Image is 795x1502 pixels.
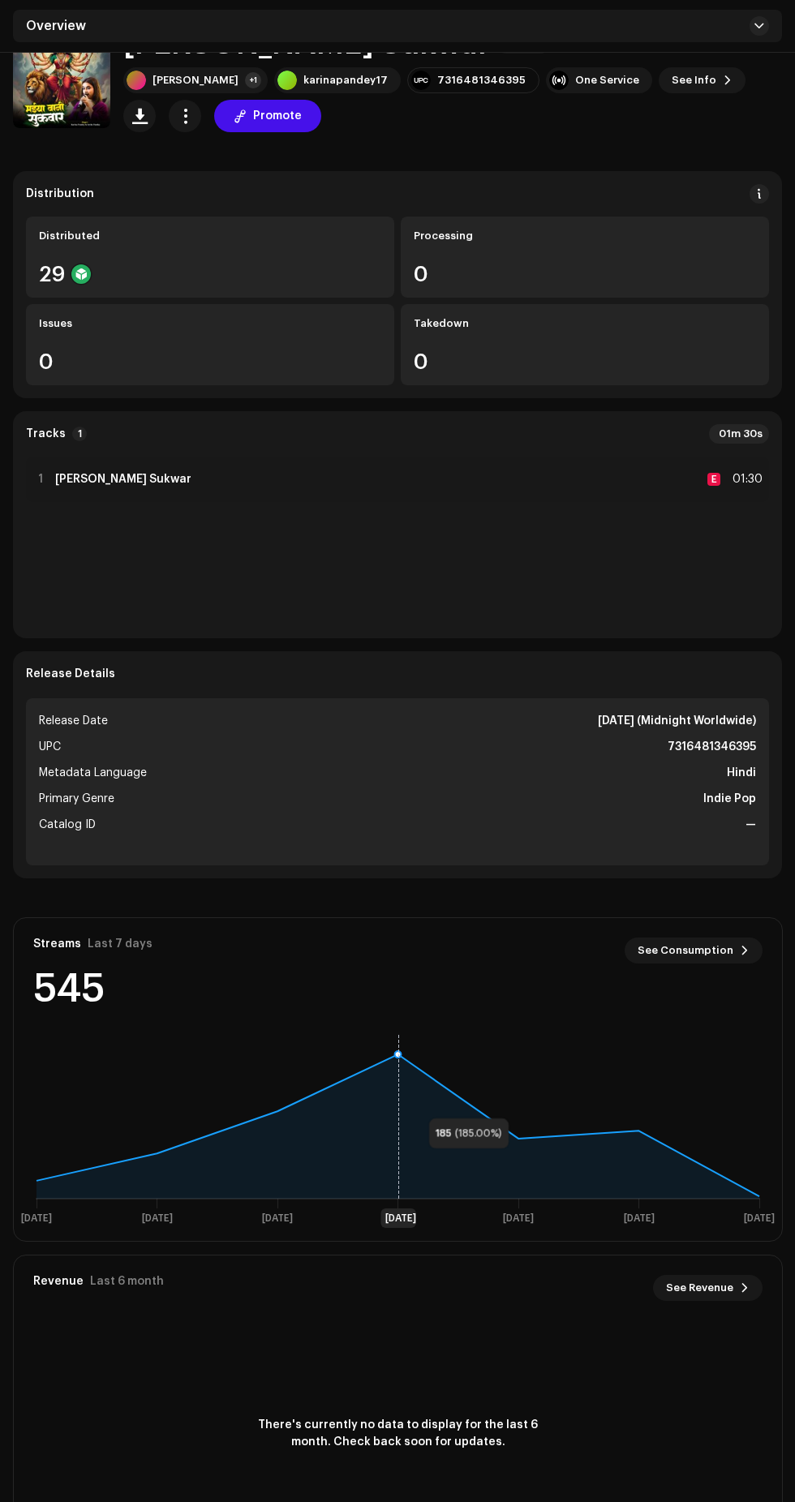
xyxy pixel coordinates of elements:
span: Primary Genre [39,789,114,809]
div: +1 [245,72,261,88]
strong: 7316481346395 [668,737,756,757]
div: 01:30 [727,470,763,489]
text: [DATE] [744,1213,775,1224]
strong: — [746,815,756,835]
div: Last 6 month [90,1275,164,1288]
button: See Info [659,67,746,93]
div: Issues [39,317,381,330]
strong: Tracks [26,427,66,440]
div: One Service [575,74,639,87]
img: 000bb74d-37ce-4415-b06b-658991d456f1 [13,31,110,128]
strong: [DATE] (Midnight Worldwide) [598,711,756,731]
div: Processing [414,230,756,242]
span: Release Date [39,711,108,731]
div: E [707,473,720,486]
button: See Revenue [653,1275,763,1301]
div: Streams [33,938,81,951]
strong: Release Details [26,667,115,680]
span: See Revenue [666,1272,733,1304]
span: Promote [253,100,302,132]
text: [DATE] [142,1213,173,1224]
text: [DATE] [624,1213,655,1224]
strong: Indie Pop [703,789,756,809]
text: [DATE] [503,1213,534,1224]
span: See Consumption [638,934,733,967]
span: See Info [672,64,716,97]
strong: Hindi [727,763,756,783]
text: [DATE] [21,1213,52,1224]
p-badge: 1 [72,427,87,441]
strong: [PERSON_NAME] Sukwar [55,473,191,486]
span: Metadata Language [39,763,147,783]
button: Promote [214,100,321,132]
text: [DATE] [262,1213,293,1224]
div: [PERSON_NAME] [153,74,238,87]
div: karinapandey17 [303,74,388,87]
div: Takedown [414,317,756,330]
text: [DATE] [385,1213,416,1224]
div: Distribution [26,187,94,200]
div: Revenue [33,1275,84,1288]
div: Last 7 days [88,938,153,951]
span: UPC [39,737,61,757]
span: Overview [26,19,86,32]
button: See Consumption [625,938,763,963]
span: Catalog ID [39,815,96,835]
div: 7316481346395 [437,74,526,87]
div: 01m 30s [709,424,769,444]
div: Distributed [39,230,381,242]
span: There's currently no data to display for the last 6 month. Check back soon for updates. [252,1417,544,1451]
